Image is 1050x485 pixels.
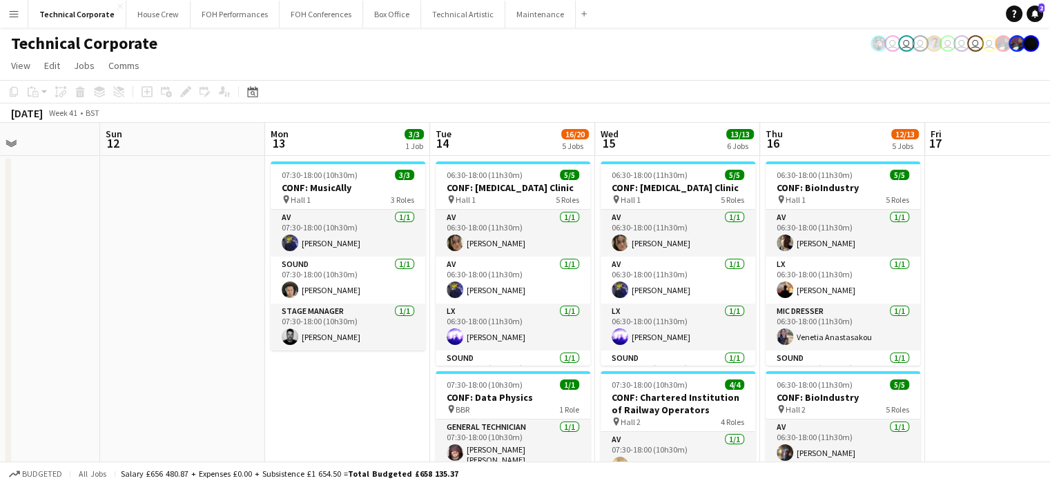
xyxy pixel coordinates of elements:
[926,35,942,52] app-user-avatar: Tom PERM Jeyes
[1022,35,1039,52] app-user-avatar: Gabrielle Barr
[74,59,95,72] span: Jobs
[1009,35,1025,52] app-user-avatar: Zubair PERM Dhalla
[11,33,157,54] h1: Technical Corporate
[1027,6,1043,22] a: 2
[981,35,998,52] app-user-avatar: Liveforce Admin
[505,1,576,28] button: Maintenance
[126,1,191,28] button: House Crew
[28,1,126,28] button: Technical Corporate
[421,1,505,28] button: Technical Artistic
[967,35,984,52] app-user-avatar: Liveforce Admin
[884,35,901,52] app-user-avatar: Vaida Pikzirne
[7,466,64,482] button: Budgeted
[191,1,280,28] button: FOH Performances
[103,57,145,75] a: Comms
[871,35,887,52] app-user-avatar: Krisztian PERM Vass
[68,57,100,75] a: Jobs
[1038,3,1044,12] span: 2
[46,108,80,118] span: Week 41
[44,59,60,72] span: Edit
[898,35,915,52] app-user-avatar: Gloria Hamlyn
[22,469,62,479] span: Budgeted
[39,57,66,75] a: Edit
[108,59,139,72] span: Comms
[6,57,36,75] a: View
[86,108,99,118] div: BST
[363,1,421,28] button: Box Office
[940,35,956,52] app-user-avatar: Liveforce Admin
[995,35,1011,52] app-user-avatar: Zubair PERM Dhalla
[953,35,970,52] app-user-avatar: Liveforce Admin
[912,35,929,52] app-user-avatar: Visitor Services
[11,106,43,120] div: [DATE]
[11,59,30,72] span: View
[280,1,363,28] button: FOH Conferences
[76,468,109,479] span: All jobs
[348,468,458,479] span: Total Budgeted £658 135.37
[121,468,458,479] div: Salary £656 480.87 + Expenses £0.00 + Subsistence £1 654.50 =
